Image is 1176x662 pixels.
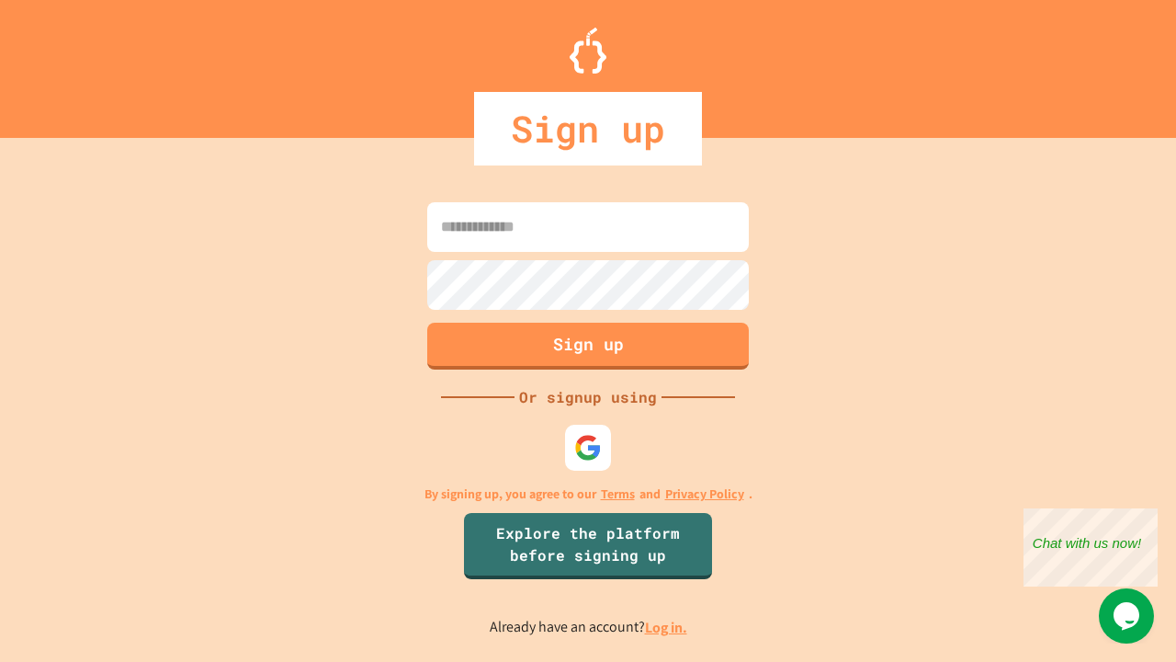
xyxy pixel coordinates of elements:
[570,28,606,74] img: Logo.svg
[424,485,752,504] p: By signing up, you agree to our and .
[601,485,635,504] a: Terms
[427,323,749,370] button: Sign up
[1099,588,1158,644] iframe: chat widget
[645,618,687,637] a: Log in.
[514,386,661,408] div: Or signup using
[1023,508,1158,587] iframe: chat widget
[574,434,602,462] img: google-icon.svg
[464,513,712,579] a: Explore the platform before signing up
[665,485,744,504] a: Privacy Policy
[490,616,687,639] p: Already have an account?
[474,92,702,165] div: Sign up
